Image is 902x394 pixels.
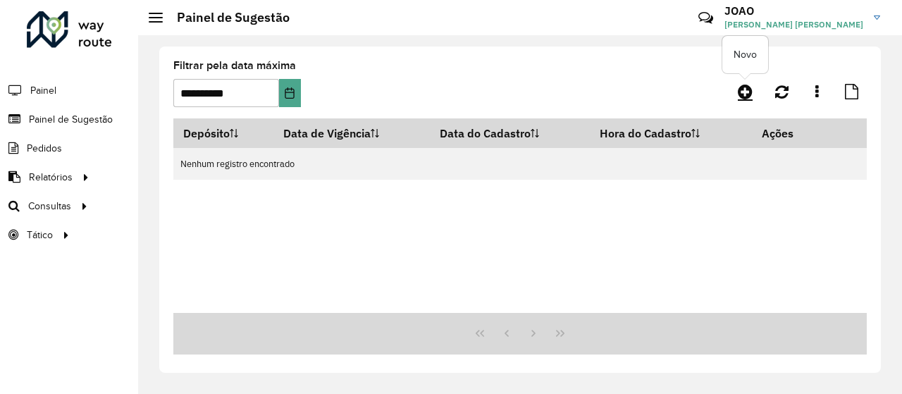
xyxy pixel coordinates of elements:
[722,36,768,73] div: Novo
[274,118,430,148] th: Data de Vigência
[173,118,274,148] th: Depósito
[173,148,867,180] td: Nenhum registro encontrado
[27,141,62,156] span: Pedidos
[752,118,836,148] th: Ações
[591,118,752,148] th: Hora do Cadastro
[430,118,591,148] th: Data do Cadastro
[724,4,863,18] h3: JOAO
[279,79,301,107] button: Choose Date
[27,228,53,242] span: Tático
[691,3,721,33] a: Contato Rápido
[29,170,73,185] span: Relatórios
[29,112,113,127] span: Painel de Sugestão
[28,199,71,214] span: Consultas
[163,10,290,25] h2: Painel de Sugestão
[30,83,56,98] span: Painel
[173,57,296,74] label: Filtrar pela data máxima
[724,18,863,31] span: [PERSON_NAME] [PERSON_NAME]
